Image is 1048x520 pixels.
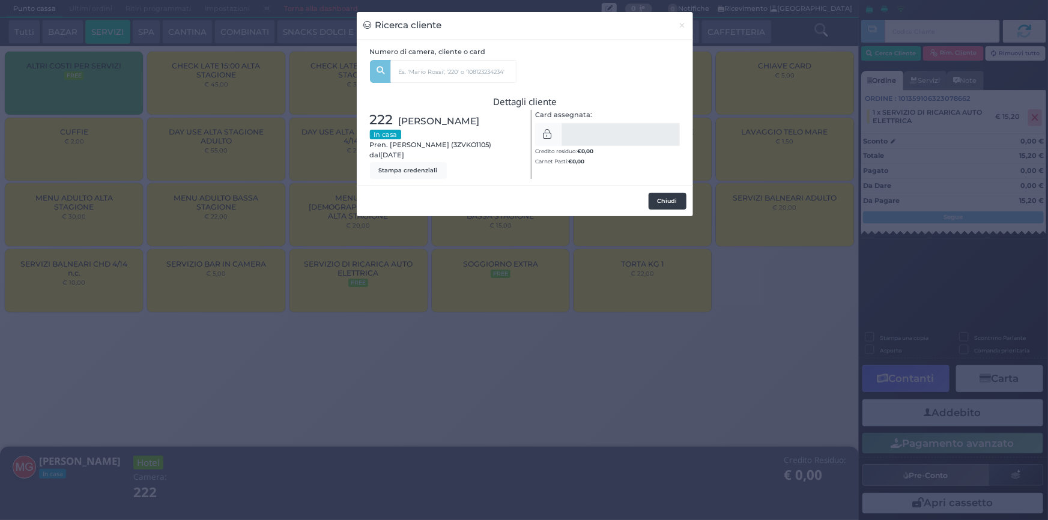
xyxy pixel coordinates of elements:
[649,193,686,210] button: Chiudi
[370,47,486,57] label: Numero di camera, cliente o card
[370,97,680,107] h3: Dettagli cliente
[572,157,584,165] span: 0,00
[535,158,584,165] small: Carnet Pasti:
[672,12,693,39] button: Chiudi
[581,147,593,155] span: 0,00
[370,130,401,139] small: In casa
[363,110,525,179] div: Pren. [PERSON_NAME] (3ZVKO1105) dal
[390,60,516,83] input: Es. 'Mario Rossi', '220' o '108123234234'
[363,19,442,32] h3: Ricerca cliente
[399,114,480,128] span: [PERSON_NAME]
[577,148,593,154] b: €
[679,19,686,32] span: ×
[535,148,593,154] small: Credito residuo:
[568,158,584,165] b: €
[370,162,447,179] button: Stampa credenziali
[535,110,592,120] label: Card assegnata:
[370,110,393,130] span: 222
[381,150,405,160] span: [DATE]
